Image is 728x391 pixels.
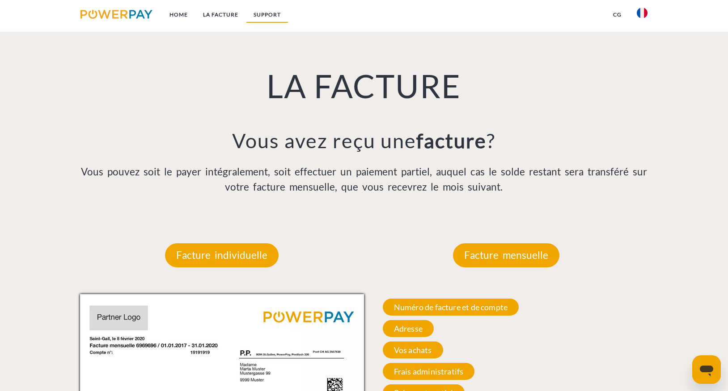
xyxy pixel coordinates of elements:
a: Support [246,7,288,23]
h3: Vous avez reçu une ? [80,128,648,153]
b: facture [416,129,487,153]
p: Vous pouvez soit le payer intégralement, soit effectuer un paiement partiel, auquel cas le solde ... [80,164,648,195]
iframe: Bouton de lancement de la fenêtre de messagerie [692,355,721,384]
img: fr [637,8,648,18]
span: Frais administratifs [383,363,475,380]
a: Home [162,7,195,23]
a: CG [605,7,629,23]
img: logo-powerpay.svg [80,10,152,19]
span: Adresse [383,320,434,337]
p: Facture mensuelle [453,243,559,267]
a: LA FACTURE [195,7,246,23]
h1: LA FACTURE [80,66,648,106]
p: Facture individuelle [165,243,279,267]
span: Vos achats [383,341,443,358]
span: Numéro de facture et de compte [383,299,519,316]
